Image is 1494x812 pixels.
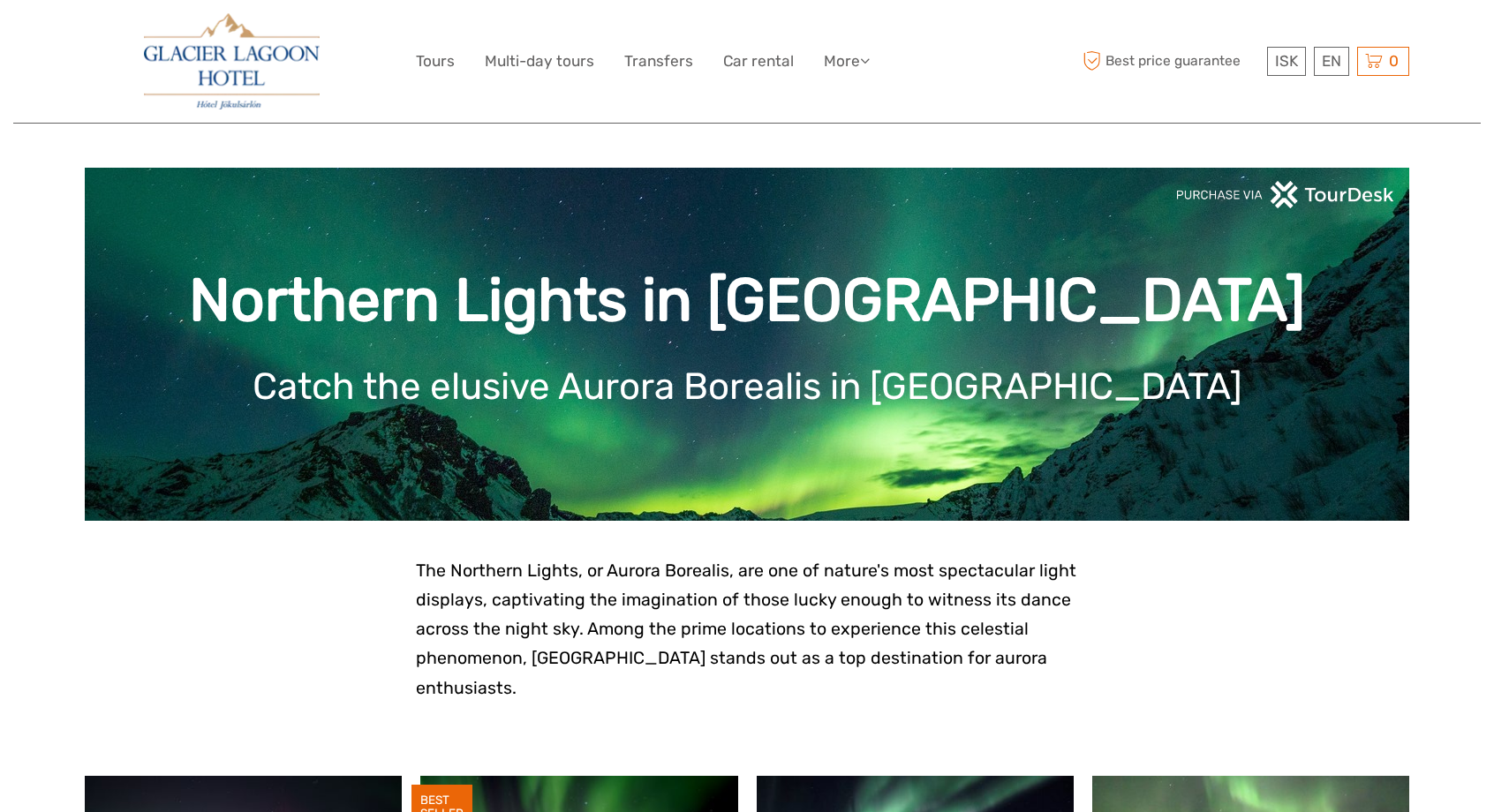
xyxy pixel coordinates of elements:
[111,265,1383,336] h1: Northern Lights in [GEOGRAPHIC_DATA]
[824,49,870,74] a: More
[624,49,693,74] a: Transfers
[111,365,1383,409] h1: Catch the elusive Aurora Borealis in [GEOGRAPHIC_DATA]
[485,49,594,74] a: Multi-day tours
[416,560,1076,698] span: The Northern Lights, or Aurora Borealis, are one of nature's most spectacular light displays, cap...
[1275,52,1298,70] span: ISK
[1175,181,1396,208] img: PurchaseViaTourDeskwhite.png
[1386,52,1401,70] span: 0
[1078,47,1263,76] span: Best price guarantee
[1314,47,1349,76] div: EN
[144,13,319,109] img: 2790-86ba44ba-e5e5-4a53-8ab7-28051417b7bc_logo_big.jpg
[416,49,455,74] a: Tours
[723,49,794,74] a: Car rental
